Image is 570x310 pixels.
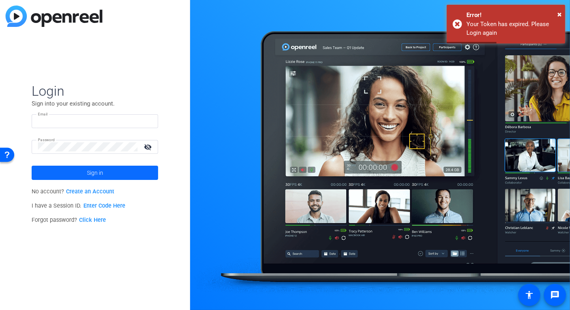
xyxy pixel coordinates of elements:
mat-label: Email [38,112,48,117]
div: Error! [466,11,559,20]
span: Login [32,83,158,99]
a: Click Here [79,217,106,223]
span: × [557,9,562,19]
mat-icon: accessibility [525,290,534,300]
mat-icon: visibility_off [139,141,158,153]
button: Sign in [32,166,158,180]
img: blue-gradient.svg [6,6,102,27]
input: Enter Email Address [38,117,152,126]
mat-label: Password [38,138,55,142]
button: Close [557,8,562,20]
span: Forgot password? [32,217,106,223]
a: Create an Account [66,188,114,195]
span: I have a Session ID. [32,202,125,209]
span: No account? [32,188,114,195]
span: Sign in [87,163,103,183]
div: Your Token has expired. Please Login again [466,20,559,38]
a: Enter Code Here [83,202,125,209]
mat-icon: message [550,290,560,300]
p: Sign into your existing account. [32,99,158,108]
